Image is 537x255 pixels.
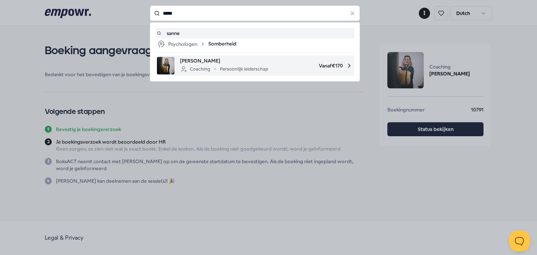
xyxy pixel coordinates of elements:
[509,231,530,252] iframe: Help Scout Beacon - Open
[157,40,206,48] div: Psychologen
[157,57,353,74] a: product image[PERSON_NAME]CoachingPersoonlijk leiderschapVanaf€170
[157,40,353,48] a: PsychologenSomberheid
[157,57,174,74] img: product image
[208,40,236,48] span: Somberheid
[157,29,353,37] a: sanne
[180,65,268,73] div: Coaching Persoonlijk leiderschap
[180,57,268,65] span: [PERSON_NAME]
[274,57,353,74] span: Vanaf € 170
[150,6,360,21] input: Search for products, categories or subcategories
